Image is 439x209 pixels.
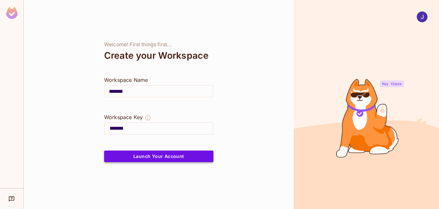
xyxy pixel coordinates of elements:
[145,113,151,122] button: The Workspace Key is unique, and serves as the identifier of your workspace.
[104,41,213,48] div: Welcome! First things first...
[104,76,213,84] div: Workspace Name
[417,12,427,22] img: Job Fair Formalitas ?
[4,192,19,205] div: Help & Updates
[104,48,213,63] div: Create your Workspace
[6,7,18,19] img: SReyMgAAAABJRU5ErkJggg==
[104,113,143,121] div: Workspace Key
[104,151,213,162] button: Launch Your Account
